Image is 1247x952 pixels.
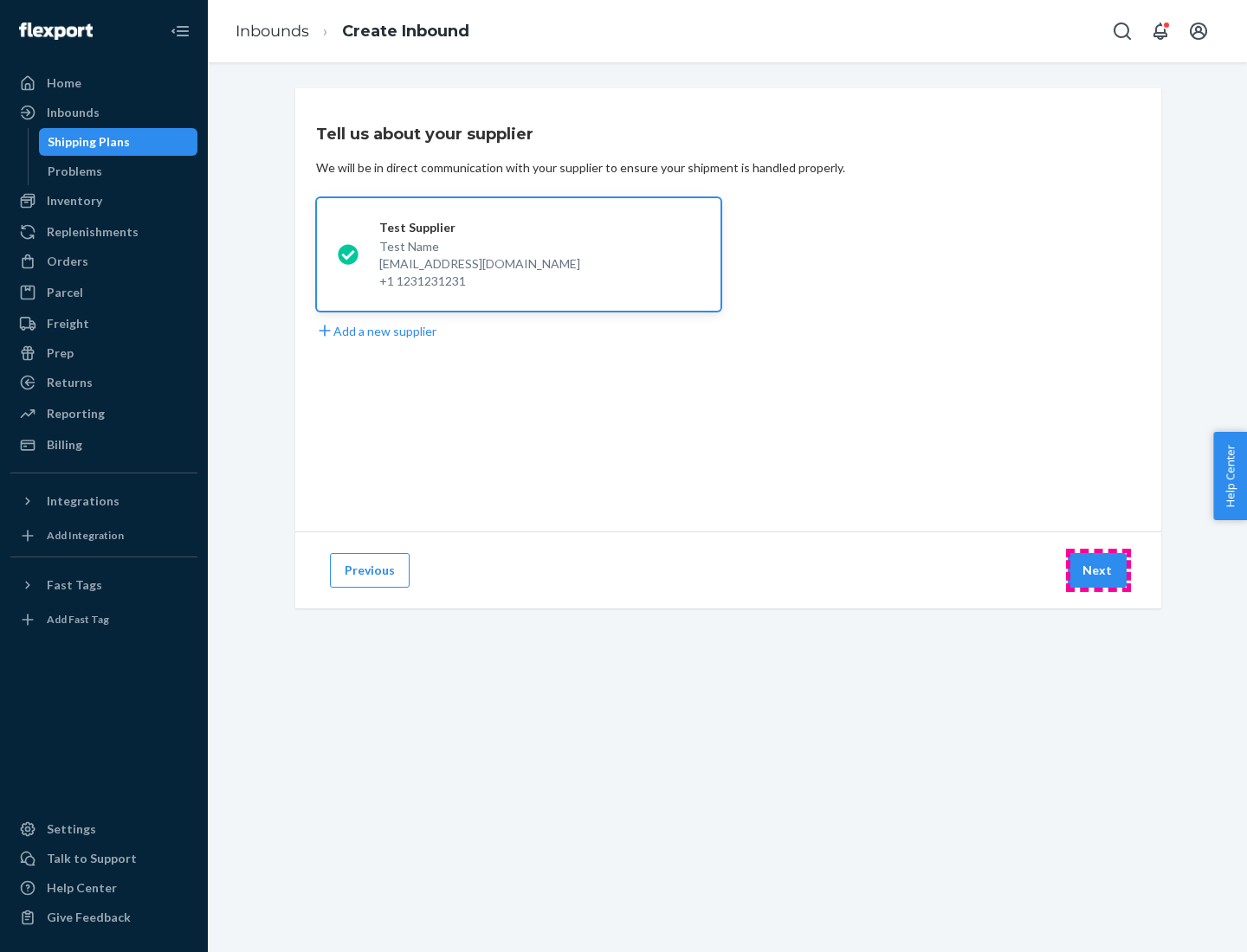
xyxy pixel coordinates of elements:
ol: breadcrumbs [222,6,483,57]
div: We will be in direct communication with your supplier to ensure your shipment is handled properly. [316,159,845,177]
a: Orders [10,248,197,275]
button: Close Navigation [163,14,197,48]
button: Previous [330,553,410,588]
a: Settings [10,815,197,843]
div: Give Feedback [47,909,131,926]
div: Freight [47,315,89,332]
div: Settings [47,820,96,838]
button: Next [1068,553,1127,588]
a: Replenishments [10,218,197,246]
div: Integrations [47,492,120,510]
a: Shipping Plans [39,128,198,156]
a: Problems [39,158,198,185]
div: Talk to Support [47,850,137,867]
div: Inbounds [47,104,100,121]
a: Inbounds [236,22,309,41]
a: Home [10,69,197,97]
button: Open Search Box [1105,14,1140,48]
a: Add Fast Tag [10,606,197,634]
div: Problems [48,163,102,180]
img: Flexport logo [19,23,93,40]
a: Help Center [10,874,197,902]
button: Open notifications [1143,14,1178,48]
div: Shipping Plans [48,133,130,151]
button: Give Feedback [10,904,197,931]
div: Replenishments [47,223,139,241]
a: Add Integration [10,522,197,550]
div: Fast Tags [47,576,102,594]
div: Orders [47,253,88,270]
div: Help Center [47,879,117,897]
div: Add Fast Tag [47,612,109,627]
a: Freight [10,310,197,338]
a: Parcel [10,279,197,306]
a: Create Inbound [342,22,469,41]
a: Billing [10,431,197,459]
div: Reporting [47,405,105,422]
a: Returns [10,369,197,396]
div: Prep [47,344,74,362]
div: Billing [47,436,82,453]
div: Inventory [47,192,102,209]
a: Inbounds [10,99,197,126]
a: Talk to Support [10,845,197,872]
a: Reporting [10,400,197,428]
div: Returns [47,374,93,391]
button: Help Center [1213,432,1247,520]
div: Parcel [47,284,83,301]
h3: Tell us about your supplier [316,123,533,145]
div: Home [47,74,81,92]
button: Integrations [10,487,197,515]
a: Prep [10,339,197,367]
div: Add Integration [47,528,124,543]
button: Open account menu [1181,14,1216,48]
button: Add a new supplier [316,322,436,340]
a: Inventory [10,187,197,215]
button: Fast Tags [10,571,197,599]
